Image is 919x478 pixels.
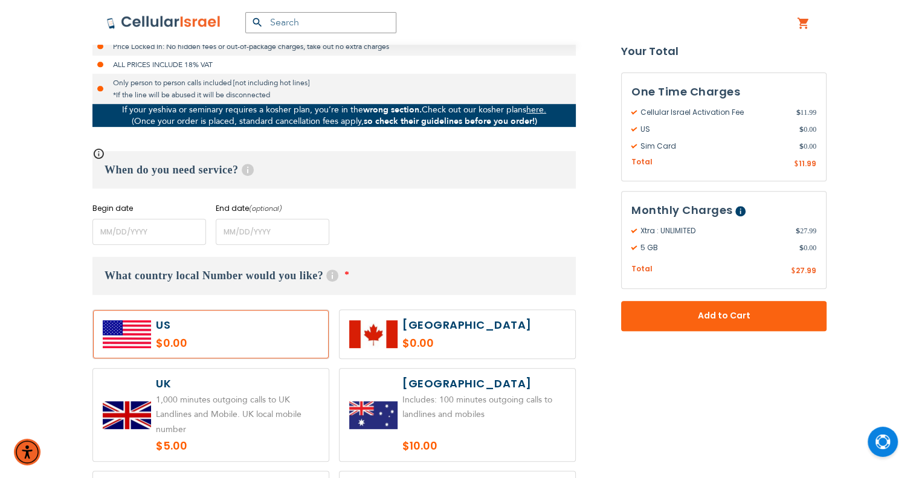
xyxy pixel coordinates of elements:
[621,301,827,331] button: Add to Cart
[249,204,282,213] i: (optional)
[242,164,254,176] span: Help
[799,243,816,254] span: 0.00
[92,56,576,74] li: ALL PRICES INCLUDE 18% VAT
[631,264,653,276] span: Total
[631,107,796,118] span: Cellular Israel Activation Fee
[105,270,323,282] span: What country local Number would you like?
[14,439,40,465] div: Accessibility Menu
[796,266,816,276] span: 27.99
[799,124,816,135] span: 0.00
[791,266,796,277] span: $
[631,157,653,168] span: Total
[796,226,800,237] span: $
[799,243,804,254] span: $
[92,219,206,245] input: MM/DD/YYYY
[621,42,827,60] strong: Your Total
[796,107,816,118] span: 11.99
[631,243,799,254] span: 5 GB
[106,15,221,30] img: Cellular Israel Logo
[631,83,816,101] h3: One Time Charges
[364,115,537,127] strong: so check their guidelines before you order!)
[799,141,816,152] span: 0.00
[631,141,799,152] span: Sim Card
[92,37,576,56] li: Price Locked In: No hidden fees or out-of-package charges, take out no extra charges
[245,12,396,33] input: Search
[796,226,816,237] span: 27.99
[216,219,329,245] input: MM/DD/YYYY
[631,226,796,237] span: Xtra : UNLIMITED
[799,158,816,169] span: 11.99
[799,141,804,152] span: $
[794,159,799,170] span: $
[631,124,799,135] span: US
[92,203,206,214] label: Begin date
[92,74,576,104] li: Only person to person calls included [not including hot lines] *If the line will be abused it wil...
[326,270,338,282] span: Help
[92,151,576,189] h3: When do you need service?
[216,203,329,214] label: End date
[735,207,746,217] span: Help
[92,104,576,127] p: If your yeshiva or seminary requires a kosher plan, you’re in the Check out our kosher plans (Onc...
[799,124,804,135] span: $
[796,107,800,118] span: $
[661,310,787,323] span: Add to Cart
[363,104,422,115] strong: wrong section.
[526,104,546,115] a: here.
[631,203,733,218] span: Monthly Charges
